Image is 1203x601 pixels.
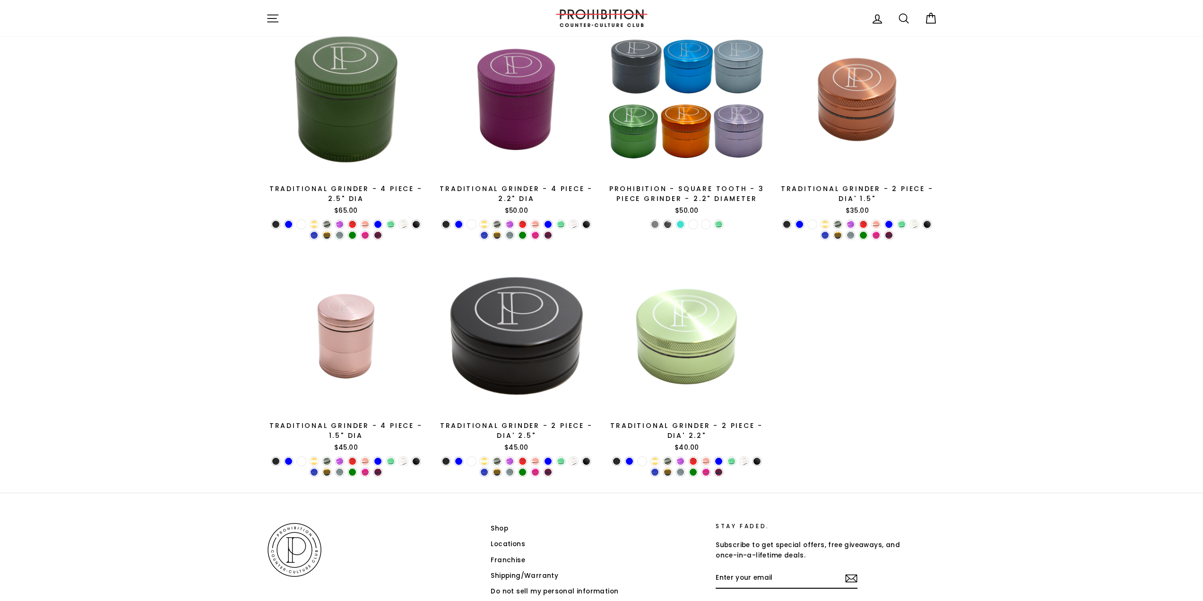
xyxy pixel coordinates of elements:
[491,569,558,583] a: Shipping/Warranty
[607,184,767,204] div: Prohibition - Square Tooth - 3 Piece Grinder - 2.2" Diameter
[491,537,525,551] a: Locations
[266,443,426,453] div: $45.00
[716,522,902,531] p: STAY FADED.
[716,568,857,589] input: Enter your email
[491,553,525,567] a: Franchise
[266,256,426,455] a: TRADITIONAL GRINDER - 4 PIECE - 1.5" DIA$45.00
[266,522,323,578] img: PROHIBITION COUNTER-CULTURE CLUB
[436,19,597,219] a: TRADITIONAL GRINDER - 4 PIECE - 2.2" DIA$50.00
[777,184,937,204] div: TRADITIONAL GRINDER - 2 PIECE - DIA' 1.5"
[777,206,937,216] div: $35.00
[491,584,618,599] a: Do not sell my personal information
[266,421,426,441] div: TRADITIONAL GRINDER - 4 PIECE - 1.5" DIA
[607,19,767,219] a: Prohibition - Square Tooth - 3 Piece Grinder - 2.2" Diameter$50.00
[266,184,426,204] div: TRADITIONAL GRINDER - 4 PIECE - 2.5" DIA
[436,421,597,441] div: TRADITIONAL GRINDER - 2 PIECE - DIA' 2.5"
[266,206,426,216] div: $65.00
[266,19,426,219] a: TRADITIONAL GRINDER - 4 PIECE - 2.5" DIA$65.00
[436,184,597,204] div: TRADITIONAL GRINDER - 4 PIECE - 2.2" DIA
[554,9,649,27] img: PROHIBITION COUNTER-CULTURE CLUB
[491,522,508,536] a: Shop
[607,443,767,453] div: $40.00
[607,421,767,441] div: TRADITIONAL GRINDER - 2 PIECE - DIA' 2.2"
[777,19,937,219] a: TRADITIONAL GRINDER - 2 PIECE - DIA' 1.5"$35.00
[716,540,902,561] p: Subscribe to get special offers, free giveaways, and once-in-a-lifetime deals.
[436,206,597,216] div: $50.00
[436,443,597,453] div: $45.00
[436,256,597,455] a: TRADITIONAL GRINDER - 2 PIECE - DIA' 2.5"$45.00
[607,206,767,216] div: $50.00
[607,256,767,455] a: TRADITIONAL GRINDER - 2 PIECE - DIA' 2.2"$40.00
